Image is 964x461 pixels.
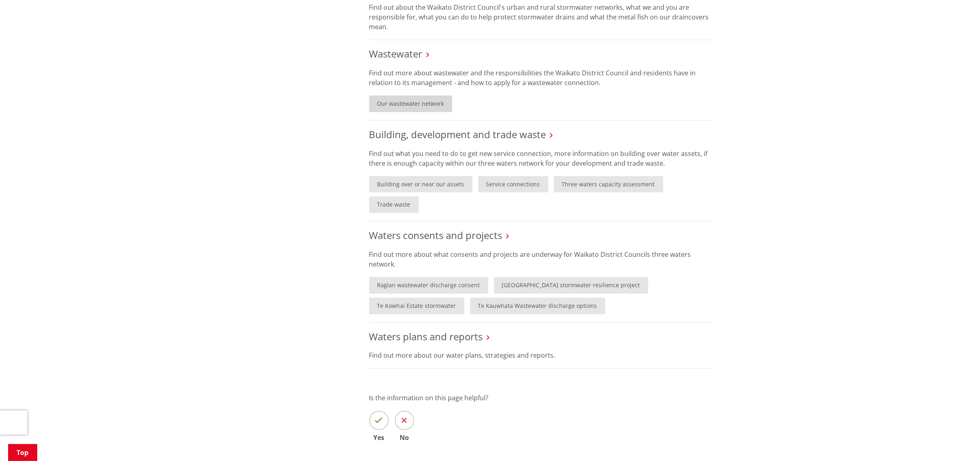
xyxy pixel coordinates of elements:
a: Raglan wastewater discharge consent [369,277,488,294]
p: Find out more about wastewater and the responsibilities the Waikato District Council and resident... [369,68,714,88]
p: Find out more about our water plans, strategies and reports. [369,350,714,360]
span: No [395,434,414,441]
a: Wastewater [369,47,423,60]
a: Trade waste [369,196,419,213]
a: Te Kauwhata Wastewater discharge options [470,298,605,314]
a: Waters plans and reports [369,330,483,343]
p: Find out about the Waikato District Council's urban and rural stormwater networks, what we and yo... [369,2,714,32]
a: Our wastewater network [369,96,452,112]
a: Service connections [478,176,548,193]
a: [GEOGRAPHIC_DATA] stormwater resilience project [494,277,648,294]
p: Find out more about what consents and projects are underway for Waikato District Councils three w... [369,250,714,269]
a: Building, development and trade waste [369,128,546,141]
p: Find out what you need to do to get new service connection, more information on building over wat... [369,149,714,168]
span: Yes [369,434,389,441]
a: Building over or near our assets [369,176,472,193]
p: Is the information on this page helpful? [369,393,714,403]
a: Waters consents and projects [369,228,502,242]
a: Three waters capacity assessment [554,176,663,193]
a: Top [8,444,37,461]
a: Te Kowhai Estate stormwater [369,298,464,314]
iframe: Messenger Launcher [927,427,956,456]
